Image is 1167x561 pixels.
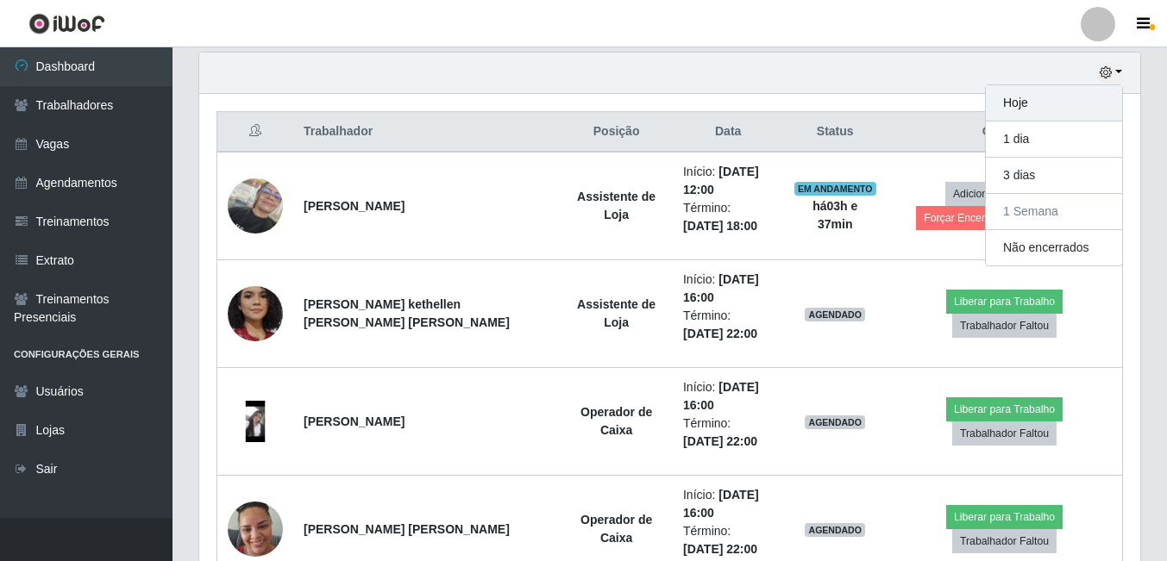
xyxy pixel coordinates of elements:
time: [DATE] 16:00 [683,272,759,304]
button: 1 dia [986,122,1122,158]
button: Não encerrados [986,230,1122,265]
button: Trabalhador Faltou [952,421,1057,446]
li: Início: [683,271,773,307]
strong: Operador de Caixa [580,405,652,437]
li: Término: [683,307,773,343]
time: [DATE] 22:00 [683,434,757,448]
time: [DATE] 22:00 [683,327,757,340]
img: 1720171489810.jpeg [228,178,283,234]
time: [DATE] 12:00 [683,165,759,196]
th: Trabalhador [293,112,560,153]
button: Liberar para Trabalho [946,397,1063,421]
strong: [PERSON_NAME] kethellen [PERSON_NAME] [PERSON_NAME] [304,297,510,329]
button: 1 Semana [986,194,1122,230]
li: Término: [683,199,773,235]
img: 1737655206181.jpeg [228,401,283,442]
button: Hoje [986,85,1122,122]
span: EM ANDAMENTO [794,182,876,196]
button: 3 dias [986,158,1122,194]
time: [DATE] 22:00 [683,542,757,556]
strong: [PERSON_NAME] [304,199,405,213]
th: Opções [887,112,1122,153]
strong: Assistente de Loja [577,190,656,221]
li: Início: [683,163,773,199]
li: Término: [683,522,773,558]
strong: Operador de Caixa [580,513,652,545]
button: Forçar Encerramento [916,206,1032,230]
img: CoreUI Logo [28,13,105,34]
strong: há 03 h e 37 min [813,199,857,231]
li: Início: [683,378,773,415]
time: [DATE] 16:00 [683,488,759,520]
span: AGENDADO [805,415,865,429]
button: Liberar para Trabalho [946,290,1063,314]
time: [DATE] 16:00 [683,380,759,412]
span: AGENDADO [805,523,865,537]
button: Trabalhador Faltou [952,529,1057,553]
th: Posição [560,112,673,153]
button: Trabalhador Faltou [952,314,1057,338]
span: AGENDADO [805,308,865,321]
button: Liberar para Trabalho [946,505,1063,529]
time: [DATE] 18:00 [683,219,757,233]
th: Data [673,112,783,153]
img: 1705882743267.jpeg [228,257,283,371]
strong: [PERSON_NAME] [304,415,405,428]
strong: Assistente de Loja [577,297,656,329]
th: Status [783,112,887,153]
li: Término: [683,415,773,451]
li: Início: [683,486,773,522]
button: Adicionar Horas Extra [945,182,1063,206]
strong: [PERSON_NAME] [PERSON_NAME] [304,522,510,536]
